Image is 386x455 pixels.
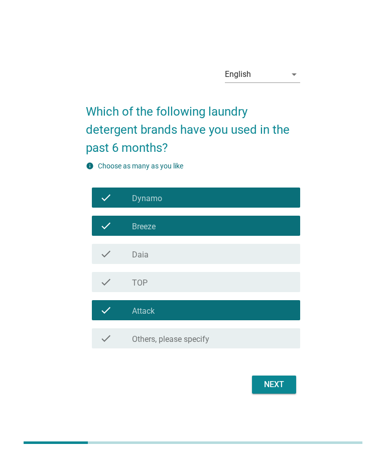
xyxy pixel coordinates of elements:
label: Choose as many as you like [98,162,183,170]
label: Dynamo [132,194,162,204]
i: arrow_drop_down [288,68,300,80]
button: Next [252,376,296,394]
h2: Which of the following laundry detergent brands have you used in the past 6 months? [86,93,300,157]
i: check [100,220,112,232]
i: check [100,332,112,344]
i: info [86,162,94,170]
label: Attack [132,306,155,316]
div: English [225,70,251,79]
i: check [100,276,112,288]
label: Others, please specify [132,334,209,344]
label: Breeze [132,222,156,232]
i: check [100,248,112,260]
div: Next [260,379,288,391]
label: TOP [132,278,148,288]
label: Daia [132,250,149,260]
i: check [100,304,112,316]
i: check [100,192,112,204]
